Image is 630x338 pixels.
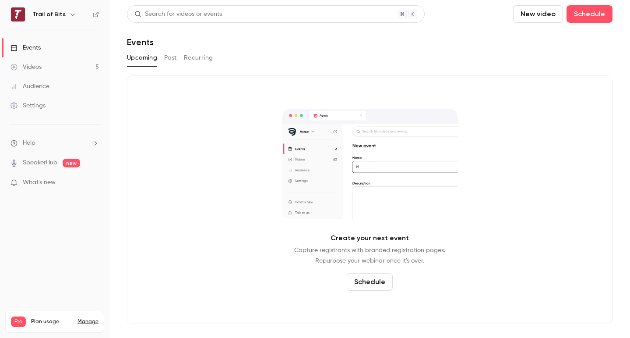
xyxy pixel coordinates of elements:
p: Capture registrants with branded registration pages. Repurpose your webinar once it's over. [294,245,445,266]
a: SpeakerHub [23,158,57,167]
button: Schedule [347,273,393,291]
span: Pro [11,317,26,327]
button: Recurring [184,51,213,65]
span: Plan usage [31,318,72,325]
h6: Trail of Bits [32,10,66,19]
button: New video [513,5,563,23]
span: What's new [23,178,56,187]
span: Help [23,139,35,148]
li: help-dropdown-opener [11,139,99,148]
div: Videos [11,63,42,71]
iframe: Noticeable Trigger [88,179,99,187]
p: Create your next event [331,233,409,243]
div: Audience [11,82,49,91]
span: new [63,159,80,167]
button: Schedule [567,5,612,23]
div: Events [11,43,41,52]
button: Upcoming [127,51,157,65]
h1: Events [127,37,154,47]
img: Trail of Bits [11,7,25,21]
div: Search for videos or events [134,10,222,19]
a: Manage [77,318,99,325]
div: Settings [11,101,46,110]
button: Past [164,51,177,65]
